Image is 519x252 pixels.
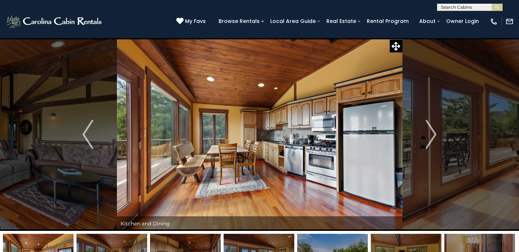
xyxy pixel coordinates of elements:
img: arrow [426,120,437,149]
span: My Favs [185,17,206,25]
button: Previous [59,38,117,231]
button: Next [402,38,460,231]
div: Kitchen and Dining [117,216,402,231]
a: Real Estate [323,16,360,27]
a: Local Area Guide [267,16,319,27]
a: My Favs [176,17,208,25]
img: arrow [82,120,93,149]
a: Browse Rentals [215,16,263,27]
a: About [416,16,439,27]
img: White-1-2.png [5,14,104,29]
a: Rental Program [363,16,412,27]
img: phone-regular-white.png [490,17,498,25]
img: mail-regular-white.png [506,17,514,25]
a: Owner Login [443,16,483,27]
